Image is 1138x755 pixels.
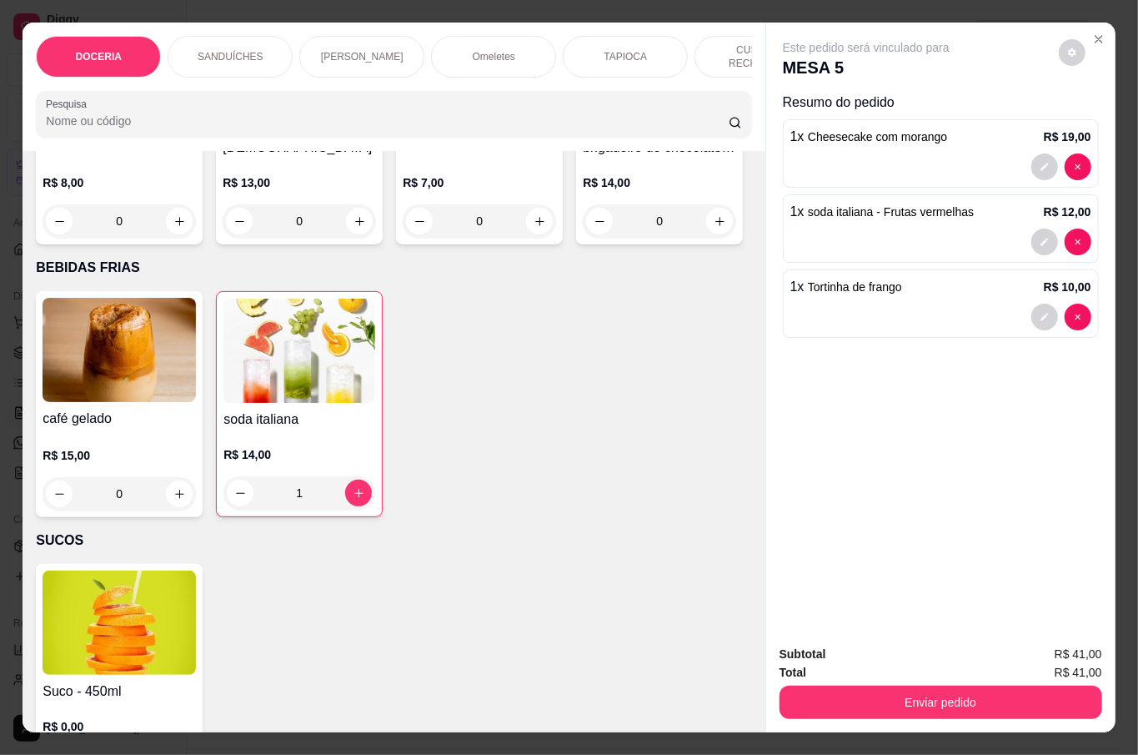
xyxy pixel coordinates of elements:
[583,174,736,191] p: R$ 14,00
[46,113,729,129] input: Pesquisa
[1085,26,1112,53] button: Close
[790,277,902,297] p: 1 x
[166,481,193,507] button: increase-product-quantity
[198,50,263,63] p: SANDUÍCHES
[1031,154,1058,180] button: decrease-product-quantity
[76,50,122,63] p: DOCERIA
[43,447,196,464] p: R$ 15,00
[1059,39,1085,66] button: decrease-product-quantity
[43,718,196,735] p: R$ 0,00
[1065,304,1091,330] button: decrease-product-quantity
[1065,154,1091,180] button: decrease-product-quantity
[223,446,375,463] p: R$ 14,00
[1044,128,1091,145] p: R$ 19,00
[43,174,196,191] p: R$ 8,00
[223,299,375,403] img: product-image
[780,686,1102,719] button: Enviar pedido
[43,298,196,402] img: product-image
[1031,304,1058,330] button: decrease-product-quantity
[46,97,93,111] label: Pesquisa
[223,174,376,191] p: R$ 13,00
[780,647,826,661] strong: Subtotal
[36,258,751,278] p: BEBIDAS FRIAS
[36,531,751,551] p: SUCOS
[808,280,902,294] span: Tortinha de frango
[1055,645,1102,663] span: R$ 41,00
[46,481,73,507] button: decrease-product-quantity
[473,50,515,63] p: Omeletes
[808,205,974,219] span: soda italiana - Frutas vermelhas
[1044,204,1091,220] p: R$ 12,00
[783,93,1099,113] p: Resumo do pedido
[783,39,950,56] p: Este pedido será vinculado para
[1044,279,1091,295] p: R$ 10,00
[604,50,647,63] p: TAPIOCA
[43,571,196,675] img: product-image
[783,56,950,79] p: MESA 5
[780,666,806,679] strong: Total
[709,43,805,70] p: CUSCUZ RECHEADO
[43,409,196,429] h4: café gelado
[1065,229,1091,255] button: decrease-product-quantity
[43,682,196,702] h4: Suco - 450ml
[1031,229,1058,255] button: decrease-product-quantity
[790,202,975,222] p: 1 x
[223,410,375,430] h4: soda italiana
[790,127,948,147] p: 1 x
[1055,663,1102,682] span: R$ 41,00
[808,130,947,143] span: Cheesecake com morango
[403,174,556,191] p: R$ 7,00
[321,50,404,63] p: [PERSON_NAME]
